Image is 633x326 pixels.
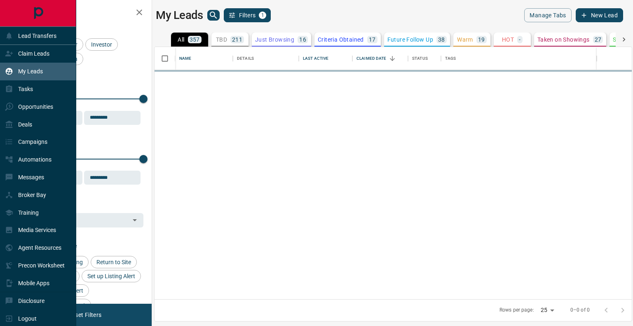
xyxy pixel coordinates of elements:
[576,8,623,22] button: New Lead
[502,37,514,42] p: HOT
[299,47,352,70] div: Last Active
[299,37,306,42] p: 16
[318,37,364,42] p: Criteria Obtained
[237,47,254,70] div: Details
[179,47,192,70] div: Name
[260,12,265,18] span: 1
[303,47,328,70] div: Last Active
[85,38,118,51] div: Investor
[26,8,143,18] h2: Filters
[537,304,557,316] div: 25
[595,37,602,42] p: 27
[216,37,227,42] p: TBD
[499,307,534,314] p: Rows per page:
[63,308,107,322] button: Reset Filters
[441,47,597,70] div: Tags
[352,47,408,70] div: Claimed Date
[88,41,115,48] span: Investor
[369,37,376,42] p: 17
[445,47,456,70] div: Tags
[224,8,271,22] button: Filters1
[457,37,473,42] p: Warm
[82,270,141,282] div: Set up Listing Alert
[255,37,294,42] p: Just Browsing
[537,37,590,42] p: Taken on Showings
[570,307,590,314] p: 0–0 of 0
[233,47,299,70] div: Details
[387,37,433,42] p: Future Follow Up
[387,53,398,64] button: Sort
[207,10,220,21] button: search button
[94,259,134,265] span: Return to Site
[178,37,184,42] p: All
[129,214,141,226] button: Open
[190,37,200,42] p: 357
[91,256,137,268] div: Return to Site
[84,273,138,279] span: Set up Listing Alert
[356,47,387,70] div: Claimed Date
[478,37,485,42] p: 19
[412,47,428,70] div: Status
[408,47,441,70] div: Status
[232,37,242,42] p: 211
[156,9,203,22] h1: My Leads
[524,8,571,22] button: Manage Tabs
[438,37,445,42] p: 38
[519,37,520,42] p: -
[175,47,233,70] div: Name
